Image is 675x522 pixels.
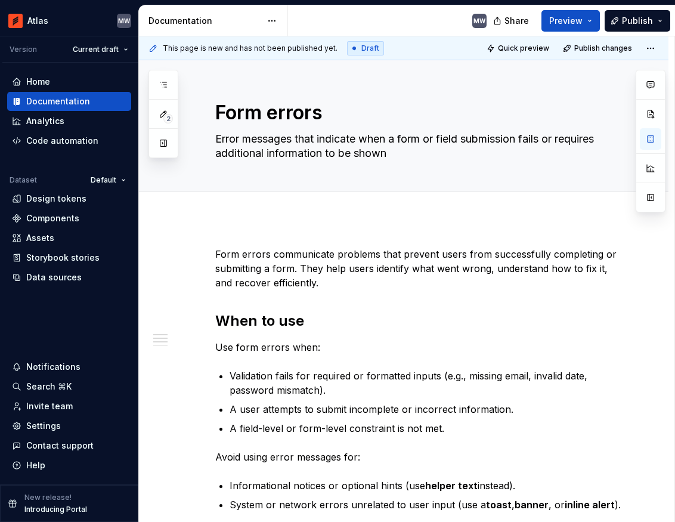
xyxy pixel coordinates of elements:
p: A user attempts to submit incomplete or incorrect information. [230,402,621,416]
button: Default [85,172,131,189]
p: System or network errors unrelated to user input (use a , , or ). [230,498,621,512]
p: Use form errors when: [215,340,621,354]
span: Publish changes [574,44,632,53]
button: Contact support [7,436,131,455]
textarea: Error messages that indicate when a form or field submission fails or requires additional informa... [213,129,618,163]
div: Components [26,212,79,224]
span: This page is new and has not been published yet. [163,44,337,53]
button: Publish changes [559,40,637,57]
a: Design tokens [7,189,131,208]
a: Home [7,72,131,91]
p: Validation fails for required or formatted inputs (e.g., missing email, invalid date, password mi... [230,369,621,397]
div: Design tokens [26,193,86,205]
p: A field-level or form-level constraint is not met. [230,421,621,435]
div: Documentation [26,95,90,107]
div: Settings [26,420,61,432]
a: Assets [7,228,131,248]
div: MW [473,16,485,26]
div: Data sources [26,271,82,283]
img: 102f71e4-5f95-4b3f-aebe-9cae3cf15d45.png [8,14,23,28]
div: Atlas [27,15,48,27]
div: Documentation [148,15,261,27]
div: Help [26,459,45,471]
h2: When to use [215,311,621,331]
span: Preview [549,15,583,27]
button: Search ⌘K [7,377,131,396]
textarea: Form errors [213,98,618,127]
div: Version [10,45,37,54]
span: Default [91,175,116,185]
div: Contact support [26,440,94,452]
div: Analytics [26,115,64,127]
button: Help [7,456,131,475]
button: Preview [541,10,600,32]
p: Form errors communicate problems that prevent users from successfully completing or submitting a ... [215,247,621,290]
span: Share [504,15,529,27]
a: Settings [7,416,131,435]
button: Current draft [67,41,134,58]
strong: toast [486,499,512,511]
p: Informational notices or optional hints (use instead). [230,478,621,493]
div: Invite team [26,400,73,412]
p: Avoid using error messages for: [215,450,621,464]
div: Dataset [10,175,37,185]
div: Assets [26,232,54,244]
div: Storybook stories [26,252,100,264]
button: Quick preview [483,40,555,57]
a: Code automation [7,131,131,150]
span: Quick preview [498,44,549,53]
span: Publish [622,15,653,27]
button: AtlasMW [2,8,136,33]
span: 2 [163,114,173,123]
span: Draft [361,44,379,53]
button: Publish [605,10,670,32]
a: Documentation [7,92,131,111]
p: New release! [24,493,72,502]
a: Invite team [7,397,131,416]
a: Data sources [7,268,131,287]
p: Introducing Portal [24,505,87,514]
span: Current draft [73,45,119,54]
div: Search ⌘K [26,381,72,393]
strong: inline alert [565,499,615,511]
div: Home [26,76,50,88]
div: Notifications [26,361,80,373]
button: Share [487,10,537,32]
a: Components [7,209,131,228]
a: Analytics [7,112,131,131]
strong: banner [515,499,549,511]
strong: helper text [425,480,478,492]
button: Notifications [7,357,131,376]
a: Storybook stories [7,248,131,267]
div: MW [118,16,130,26]
div: Code automation [26,135,98,147]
